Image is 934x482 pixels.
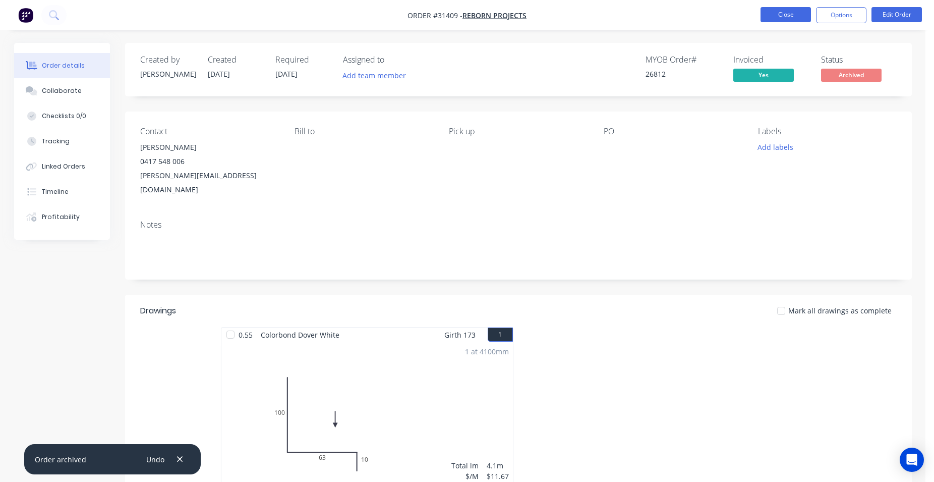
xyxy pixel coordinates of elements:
button: Add team member [343,69,412,82]
button: 1 [488,328,513,342]
div: Required [275,55,331,65]
div: Labels [758,127,896,136]
span: Mark all drawings as complete [788,305,892,316]
div: Notes [140,220,897,230]
div: Tracking [42,137,70,146]
span: [DATE] [275,69,298,79]
div: 0417 548 006 [140,154,278,169]
div: [PERSON_NAME][EMAIL_ADDRESS][DOMAIN_NAME] [140,169,278,197]
div: Order archived [35,454,86,465]
div: [PERSON_NAME] [140,69,196,79]
button: Close [761,7,811,22]
div: Bill to [295,127,433,136]
div: Drawings [140,305,176,317]
div: Created [208,55,263,65]
button: Undo [141,452,169,466]
div: Checklists 0/0 [42,112,86,121]
div: 4.1m [487,460,509,471]
div: Contact [140,127,278,136]
div: 1 at 4100mm [465,346,509,357]
div: $11.67 [487,471,509,481]
div: Collaborate [42,86,82,95]
span: Yes [733,69,794,81]
div: Order details [42,61,85,70]
div: Status [821,55,897,65]
button: Collaborate [14,78,110,103]
div: Created by [140,55,196,65]
span: 0.55 [235,328,257,342]
button: Linked Orders [14,154,110,179]
div: Open Intercom Messenger [900,448,924,472]
div: MYOB Order # [646,55,721,65]
a: REBORN PROJECTS [462,11,527,20]
div: Profitability [42,212,80,222]
button: Profitability [14,204,110,230]
span: Colorbond Dover White [257,328,343,342]
button: Options [816,7,866,23]
div: $/M [451,471,479,481]
div: Invoiced [733,55,809,65]
div: Timeline [42,187,69,196]
button: Order details [14,53,110,78]
button: Tracking [14,129,110,154]
div: Assigned to [343,55,444,65]
span: [DATE] [208,69,230,79]
div: [PERSON_NAME]0417 548 006[PERSON_NAME][EMAIL_ADDRESS][DOMAIN_NAME] [140,140,278,197]
div: Pick up [449,127,587,136]
button: Add labels [752,140,799,154]
button: Edit Order [871,7,922,22]
div: 26812 [646,69,721,79]
button: Add team member [337,69,411,82]
img: Factory [18,8,33,23]
span: Archived [821,69,882,81]
div: PO [604,127,742,136]
div: [PERSON_NAME] [140,140,278,154]
span: Order #31409 - [407,11,462,20]
div: Linked Orders [42,162,85,171]
button: Checklists 0/0 [14,103,110,129]
span: Girth 173 [444,328,476,342]
button: Timeline [14,179,110,204]
div: Total lm [451,460,479,471]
